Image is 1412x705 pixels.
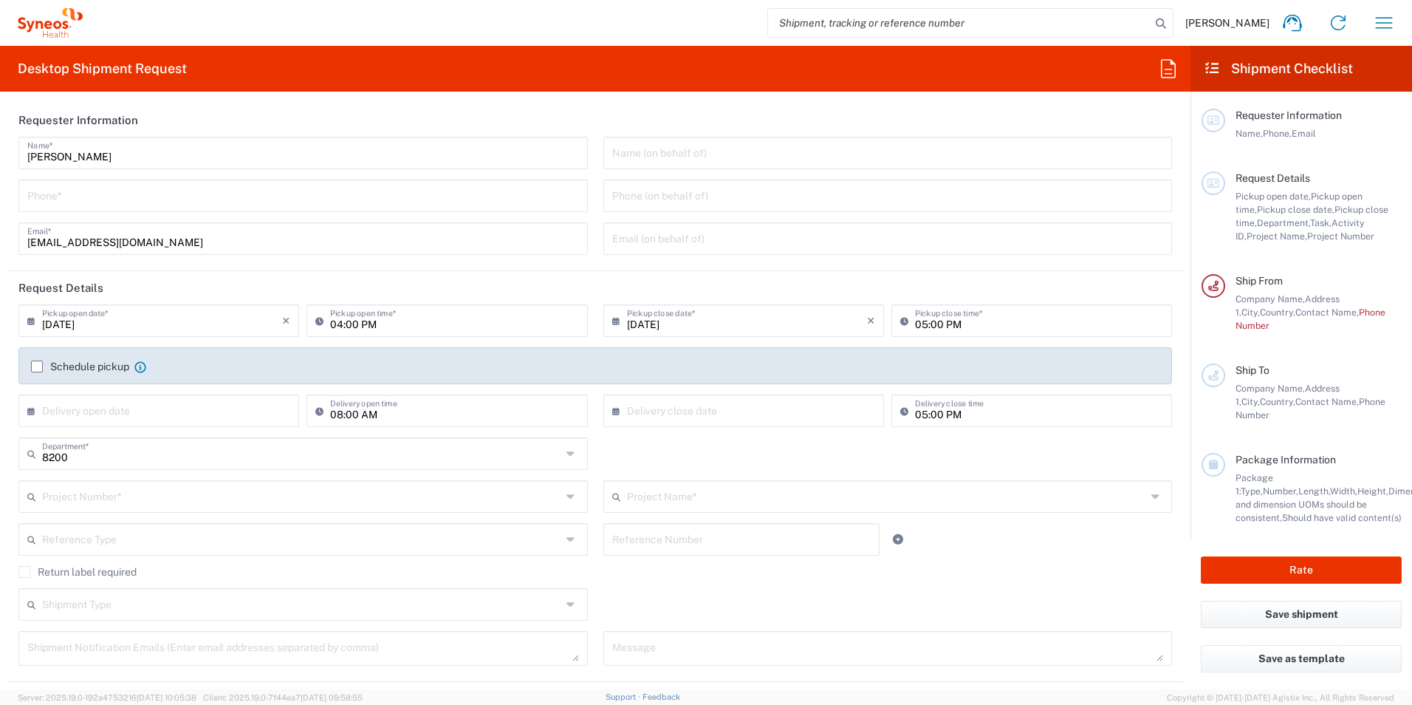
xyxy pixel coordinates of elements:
[1357,486,1388,497] span: Height,
[1235,128,1263,139] span: Name,
[1257,217,1310,228] span: Department,
[1257,204,1334,215] span: Pickup close date,
[1235,172,1310,184] span: Request Details
[1263,486,1298,497] span: Number,
[1295,307,1359,318] span: Contact Name,
[18,281,103,296] h2: Request Details
[18,693,196,702] span: Server: 2025.19.0-192a4753216
[1330,486,1357,497] span: Width,
[1204,60,1353,78] h2: Shipment Checklist
[1247,231,1307,242] span: Project Name,
[642,692,680,701] a: Feedback
[1298,486,1330,497] span: Length,
[31,361,129,372] label: Schedule pickup
[1292,128,1316,139] span: Email
[1201,601,1402,628] button: Save shipment
[1310,217,1332,228] span: Task,
[1260,396,1295,407] span: Country,
[1307,231,1374,242] span: Project Number
[282,309,290,333] i: ×
[1241,486,1263,497] span: Type,
[768,9,1151,37] input: Shipment, tracking or reference number
[1235,293,1305,304] span: Company Name,
[1235,454,1336,466] span: Package Information
[301,693,363,702] span: [DATE] 09:58:55
[1235,472,1273,497] span: Package 1:
[18,60,187,78] h2: Desktop Shipment Request
[1201,556,1402,584] button: Rate
[1241,396,1260,407] span: City,
[1295,396,1359,407] span: Contact Name,
[867,309,875,333] i: ×
[1235,191,1311,202] span: Pickup open date,
[1235,383,1305,394] span: Company Name,
[137,693,196,702] span: [DATE] 10:05:38
[1241,307,1260,318] span: City,
[1235,109,1342,121] span: Requester Information
[18,113,138,128] h2: Requester Information
[1235,364,1269,376] span: Ship To
[606,692,642,701] a: Support
[1235,275,1283,287] span: Ship From
[18,566,137,578] label: Return label required
[1185,16,1269,30] span: [PERSON_NAME]
[1260,307,1295,318] span: Country,
[888,529,908,550] a: Add Reference
[1282,512,1402,523] span: Should have valid content(s)
[1167,691,1394,704] span: Copyright © [DATE]-[DATE] Agistix Inc., All Rights Reserved
[1263,128,1292,139] span: Phone,
[203,693,363,702] span: Client: 2025.19.0-7f44ea7
[1201,645,1402,672] button: Save as template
